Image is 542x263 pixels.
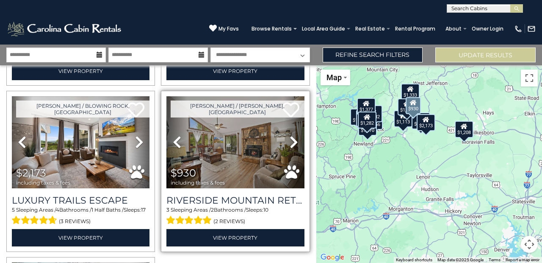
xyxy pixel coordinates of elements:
span: (2 reviews) [213,216,245,227]
a: [PERSON_NAME] / [PERSON_NAME], [GEOGRAPHIC_DATA] [171,101,304,118]
div: $1,215 [350,109,369,126]
span: 5 [12,207,15,213]
a: View Property [12,229,149,246]
a: My Favs [209,24,239,33]
span: 1 Half Baths / [91,207,124,213]
a: View Property [166,229,304,246]
button: Map camera controls [521,236,538,253]
a: Browse Rentals [247,23,296,35]
a: Refine Search Filters [323,48,423,62]
div: $1,113 [394,110,412,127]
img: White-1-2.png [6,20,124,37]
a: View Property [166,62,304,80]
button: Toggle fullscreen view [521,70,538,87]
button: Change map style [321,70,350,85]
a: View Property [12,62,149,80]
span: 17 [141,207,146,213]
span: Map data ©2025 Google [437,257,484,262]
div: $1,208 [455,121,473,138]
div: $1,282 [358,112,376,129]
a: [PERSON_NAME] / Blowing Rock, [GEOGRAPHIC_DATA] [16,101,149,118]
a: Open this area in Google Maps (opens a new window) [318,252,346,263]
span: Map [326,73,342,82]
a: Terms (opens in new tab) [489,257,501,262]
a: Riverside Mountain Retreat [166,195,304,206]
div: $1,333 [401,84,420,101]
img: thumbnail_168695581.jpeg [12,96,149,189]
div: $1,612 [412,112,430,129]
div: Sleeping Areas / Bathrooms / Sleeps: [12,206,149,227]
span: $2,173 [16,167,46,179]
span: 4 [56,207,59,213]
a: Rental Program [391,23,440,35]
span: including taxes & fees [171,180,225,185]
img: mail-regular-white.png [527,25,536,33]
button: Update Results [435,48,536,62]
a: Report a map error [506,257,539,262]
div: $930 [406,97,421,114]
button: Keyboard shortcuts [396,257,432,263]
span: $930 [171,167,196,179]
span: My Favs [218,25,239,33]
div: $1,571 [398,98,416,115]
a: Luxury Trails Escape [12,195,149,206]
img: Google [318,252,346,263]
span: 3 [166,207,169,213]
span: (3 reviews) [59,216,91,227]
a: About [441,23,466,35]
div: $1,377 [357,98,376,115]
div: $1,168 [356,110,375,127]
a: Local Area Guide [298,23,349,35]
span: including taxes & fees [16,180,70,185]
div: Sleeping Areas / Bathrooms / Sleeps: [166,206,304,227]
a: Real Estate [351,23,389,35]
span: 2 [211,207,214,213]
img: phone-regular-white.png [514,25,523,33]
img: thumbnail_168567170.jpeg [166,96,304,189]
div: $2,173 [417,114,435,131]
span: 10 [263,207,268,213]
a: Owner Login [467,23,508,35]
